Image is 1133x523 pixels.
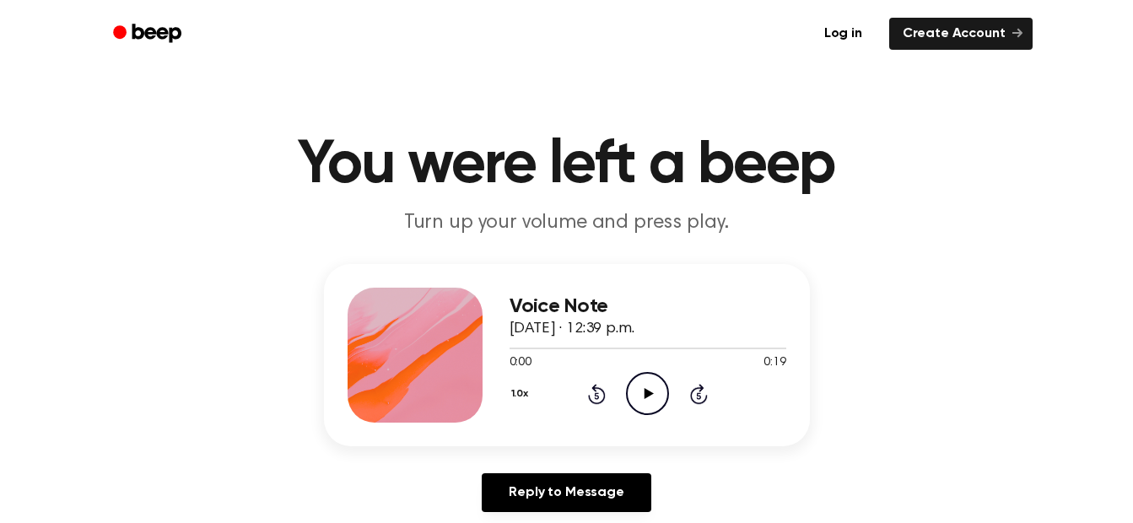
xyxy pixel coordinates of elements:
[807,14,879,53] a: Log in
[510,321,634,337] span: [DATE] · 12:39 p.m.
[135,135,999,196] h1: You were left a beep
[510,380,535,408] button: 1.0x
[482,473,650,512] a: Reply to Message
[889,18,1033,50] a: Create Account
[510,295,786,318] h3: Voice Note
[763,354,785,372] span: 0:19
[243,209,891,237] p: Turn up your volume and press play.
[510,354,531,372] span: 0:00
[101,18,197,51] a: Beep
